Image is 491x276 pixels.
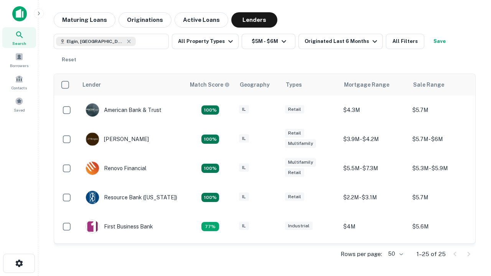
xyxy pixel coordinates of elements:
button: All Filters [386,34,424,49]
button: $5M - $6M [242,34,295,49]
div: Lender [82,80,101,89]
td: $5.6M [409,212,478,241]
div: Multifamily [285,158,316,167]
div: Matching Properties: 4, hasApolloMatch: undefined [201,193,219,202]
div: IL [239,134,249,143]
img: picture [86,133,99,146]
div: IL [239,105,249,114]
div: IL [239,163,249,172]
td: $5.1M [409,241,478,270]
div: Resource Bank ([US_STATE]) [86,191,177,204]
span: Search [12,40,26,46]
td: $5.5M - $7.3M [339,154,409,183]
span: Saved [14,107,25,113]
td: $5.7M [409,183,478,212]
td: $5.7M [409,95,478,125]
span: Elgin, [GEOGRAPHIC_DATA], [GEOGRAPHIC_DATA] [67,38,124,45]
th: Sale Range [409,74,478,95]
img: picture [86,191,99,204]
div: Retail [285,105,304,114]
th: Types [281,74,339,95]
div: IL [239,222,249,230]
div: Industrial [285,222,313,230]
img: picture [86,220,99,233]
th: Capitalize uses an advanced AI algorithm to match your search with the best lender. The match sco... [185,74,235,95]
a: Contacts [2,72,36,92]
td: $4M [339,212,409,241]
div: Retail [285,192,304,201]
div: Matching Properties: 4, hasApolloMatch: undefined [201,164,219,173]
img: picture [86,103,99,117]
p: 1–25 of 25 [417,250,446,259]
div: Retail [285,129,304,138]
td: $5.7M - $6M [409,125,478,154]
div: Geography [240,80,270,89]
th: Mortgage Range [339,74,409,95]
div: Multifamily [285,139,316,148]
div: First Business Bank [86,220,153,233]
td: $2.2M - $3.1M [339,183,409,212]
div: IL [239,192,249,201]
img: picture [86,162,99,175]
button: Originations [119,12,171,28]
span: Borrowers [10,62,28,69]
div: 50 [385,248,404,260]
div: Matching Properties: 7, hasApolloMatch: undefined [201,105,219,115]
iframe: Chat Widget [453,190,491,227]
a: Borrowers [2,49,36,70]
button: All Property Types [172,34,239,49]
img: capitalize-icon.png [12,6,27,21]
div: Matching Properties: 3, hasApolloMatch: undefined [201,222,219,231]
p: Rows per page: [341,250,382,259]
button: Lenders [231,12,277,28]
span: Contacts [12,85,27,91]
button: Active Loans [175,12,228,28]
button: Originated Last 6 Months [298,34,383,49]
th: Geography [235,74,281,95]
td: $3.1M [339,241,409,270]
td: $3.9M - $4.2M [339,125,409,154]
div: Originated Last 6 Months [305,37,379,46]
button: Maturing Loans [54,12,115,28]
div: Types [286,80,302,89]
div: Renovo Financial [86,161,147,175]
button: Reset [57,52,81,67]
div: Sale Range [413,80,444,89]
div: Mortgage Range [344,80,389,89]
div: [PERSON_NAME] [86,132,149,146]
div: Retail [285,168,304,177]
a: Saved [2,94,36,115]
h6: Match Score [190,80,228,89]
td: $4.3M [339,95,409,125]
th: Lender [78,74,185,95]
div: Capitalize uses an advanced AI algorithm to match your search with the best lender. The match sco... [190,80,230,89]
button: Save your search to get updates of matches that match your search criteria. [427,34,452,49]
div: Matching Properties: 4, hasApolloMatch: undefined [201,135,219,144]
td: $5.3M - $5.9M [409,154,478,183]
div: American Bank & Trust [86,103,161,117]
a: Search [2,27,36,48]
